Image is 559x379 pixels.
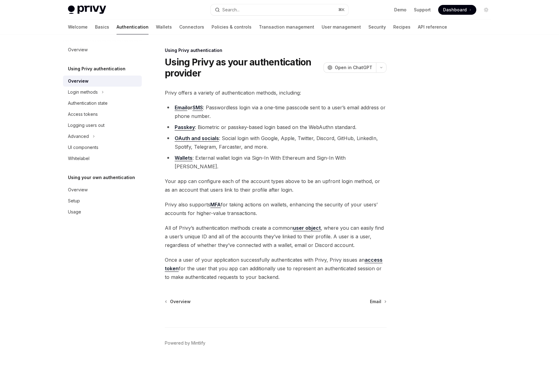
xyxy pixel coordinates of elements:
[68,197,80,205] div: Setup
[63,44,142,55] a: Overview
[323,62,376,73] button: Open in ChatGPT
[192,104,203,111] a: SMS
[170,299,191,305] span: Overview
[335,64,372,71] span: Open in ChatGPT
[68,46,88,53] div: Overview
[368,20,386,34] a: Security
[68,208,81,216] div: Usage
[165,224,387,249] span: All of Privy’s authentication methods create a common , where you can easily find a user’s unique...
[63,142,142,153] a: UI components
[63,120,142,131] a: Logging users out
[165,103,387,120] li: : Passwordless login via a one-time passcode sent to a user’s email address or phone number.
[117,20,149,34] a: Authentication
[370,299,386,305] a: Email
[175,124,195,131] a: Passkey
[414,7,431,13] a: Support
[322,20,361,34] a: User management
[68,65,125,72] h5: Using Privy authentication
[63,184,142,195] a: Overview
[63,206,142,217] a: Usage
[222,6,240,14] div: Search...
[68,6,106,14] img: light logo
[63,76,142,87] a: Overview
[175,104,187,111] a: Email
[438,5,476,15] a: Dashboard
[338,7,345,12] span: ⌘ K
[63,109,142,120] a: Access tokens
[293,225,321,231] a: user object
[165,256,387,281] span: Once a user of your application successfully authenticates with Privy, Privy issues an for the us...
[165,177,387,194] span: Your app can configure each of the account types above to be an upfront login method, or as an ac...
[165,47,387,53] div: Using Privy authentication
[156,20,172,34] a: Wallets
[165,299,191,305] a: Overview
[68,88,98,96] div: Login methods
[68,133,89,140] div: Advanced
[370,299,381,305] span: Email
[481,5,491,15] button: Toggle dark mode
[175,104,203,111] strong: or
[68,20,88,34] a: Welcome
[393,20,410,34] a: Recipes
[68,144,98,151] div: UI components
[211,4,348,15] button: Search...⌘K
[175,135,219,142] a: OAuth and socials
[68,122,105,129] div: Logging users out
[68,111,98,118] div: Access tokens
[68,100,108,107] div: Authentication state
[418,20,447,34] a: API reference
[165,123,387,131] li: : Biometric or passkey-based login based on the WebAuthn standard.
[63,153,142,164] a: Whitelabel
[210,201,221,208] a: MFA
[68,155,89,162] div: Whitelabel
[165,154,387,171] li: : External wallet login via Sign-In With Ethereum and Sign-In With [PERSON_NAME].
[179,20,204,34] a: Connectors
[394,7,406,13] a: Demo
[165,200,387,217] span: Privy also supports for taking actions on wallets, enhancing the security of your users’ accounts...
[165,340,205,346] a: Powered by Mintlify
[443,7,467,13] span: Dashboard
[165,57,321,79] h1: Using Privy as your authentication provider
[68,174,135,181] h5: Using your own authentication
[212,20,252,34] a: Policies & controls
[63,195,142,206] a: Setup
[63,98,142,109] a: Authentication state
[68,186,88,193] div: Overview
[259,20,314,34] a: Transaction management
[165,134,387,151] li: : Social login with Google, Apple, Twitter, Discord, GitHub, LinkedIn, Spotify, Telegram, Farcast...
[165,88,387,97] span: Privy offers a variety of authentication methods, including:
[95,20,109,34] a: Basics
[68,77,89,85] div: Overview
[175,155,192,161] a: Wallets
